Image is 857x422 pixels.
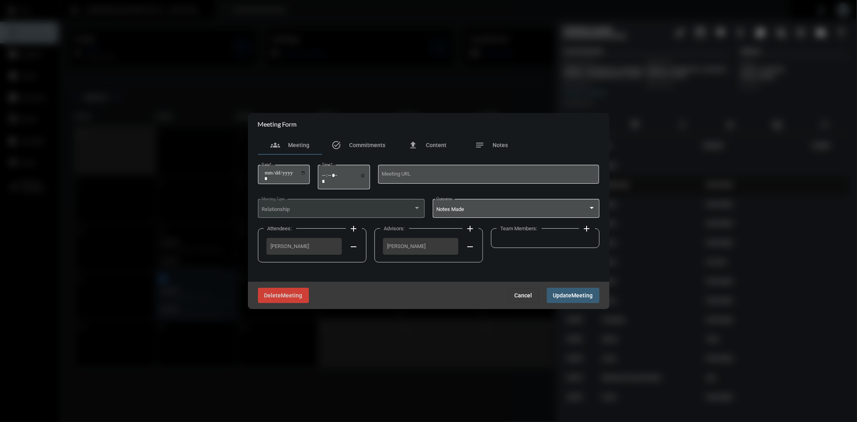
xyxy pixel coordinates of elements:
span: Delete [264,293,281,299]
button: UpdateMeeting [547,288,599,303]
span: Meeting [572,293,593,299]
span: Cancel [515,292,532,299]
span: Notes Made [436,206,464,212]
span: Meeting [288,142,309,148]
mat-icon: add [466,224,475,234]
h2: Meeting Form [258,120,297,128]
span: [PERSON_NAME] [271,243,337,249]
mat-icon: task_alt [332,140,342,150]
mat-icon: file_upload [408,140,418,150]
label: Team Members: [497,225,542,231]
mat-icon: groups [270,140,280,150]
button: Cancel [508,288,539,303]
span: Meeting [281,293,303,299]
button: DeleteMeeting [258,288,309,303]
mat-icon: notes [475,140,485,150]
span: Relationship [262,206,290,212]
span: Notes [493,142,508,148]
span: Content [426,142,446,148]
label: Advisors: [380,225,409,231]
span: Commitments [350,142,386,148]
mat-icon: remove [349,242,359,252]
mat-icon: add [582,224,592,234]
span: [PERSON_NAME] [387,243,454,249]
label: Attendees: [264,225,296,231]
mat-icon: remove [466,242,475,252]
span: Update [553,293,572,299]
mat-icon: add [349,224,359,234]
